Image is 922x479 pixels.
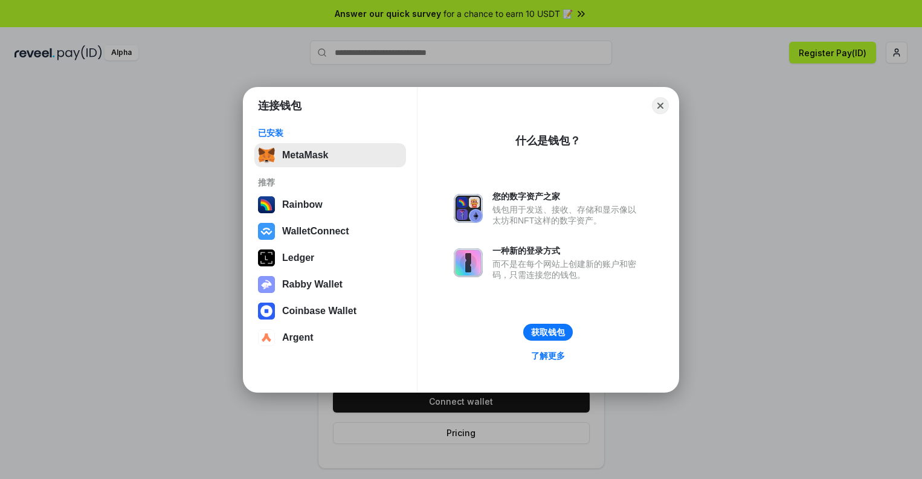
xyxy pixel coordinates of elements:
button: Rainbow [254,193,406,217]
img: svg+xml,%3Csvg%20xmlns%3D%22http%3A%2F%2Fwww.w3.org%2F2000%2Fsvg%22%20fill%3D%22none%22%20viewBox... [258,276,275,293]
div: Rabby Wallet [282,279,343,290]
div: 什么是钱包？ [515,133,581,148]
div: 钱包用于发送、接收、存储和显示像以太坊和NFT这样的数字资产。 [492,204,642,226]
button: 获取钱包 [523,324,573,341]
div: MetaMask [282,150,328,161]
div: Coinbase Wallet [282,306,356,317]
img: svg+xml,%3Csvg%20width%3D%2228%22%20height%3D%2228%22%20viewBox%3D%220%200%2028%2028%22%20fill%3D... [258,329,275,346]
button: Rabby Wallet [254,272,406,297]
div: 已安装 [258,127,402,138]
div: 一种新的登录方式 [492,245,642,256]
a: 了解更多 [524,348,572,364]
button: Argent [254,326,406,350]
button: Close [652,97,669,114]
img: svg+xml,%3Csvg%20fill%3D%22none%22%20height%3D%2233%22%20viewBox%3D%220%200%2035%2033%22%20width%... [258,147,275,164]
img: svg+xml,%3Csvg%20width%3D%22120%22%20height%3D%22120%22%20viewBox%3D%220%200%20120%20120%22%20fil... [258,196,275,213]
div: Ledger [282,252,314,263]
div: 了解更多 [531,350,565,361]
button: Coinbase Wallet [254,299,406,323]
div: 获取钱包 [531,327,565,338]
div: 您的数字资产之家 [492,191,642,202]
div: 推荐 [258,177,402,188]
div: Rainbow [282,199,323,210]
div: Argent [282,332,314,343]
button: Ledger [254,246,406,270]
img: svg+xml,%3Csvg%20xmlns%3D%22http%3A%2F%2Fwww.w3.org%2F2000%2Fsvg%22%20fill%3D%22none%22%20viewBox... [454,194,483,223]
img: svg+xml,%3Csvg%20xmlns%3D%22http%3A%2F%2Fwww.w3.org%2F2000%2Fsvg%22%20fill%3D%22none%22%20viewBox... [454,248,483,277]
img: svg+xml,%3Csvg%20xmlns%3D%22http%3A%2F%2Fwww.w3.org%2F2000%2Fsvg%22%20width%3D%2228%22%20height%3... [258,249,275,266]
div: 而不是在每个网站上创建新的账户和密码，只需连接您的钱包。 [492,259,642,280]
button: WalletConnect [254,219,406,243]
img: svg+xml,%3Csvg%20width%3D%2228%22%20height%3D%2228%22%20viewBox%3D%220%200%2028%2028%22%20fill%3D... [258,223,275,240]
div: WalletConnect [282,226,349,237]
h1: 连接钱包 [258,98,301,113]
img: svg+xml,%3Csvg%20width%3D%2228%22%20height%3D%2228%22%20viewBox%3D%220%200%2028%2028%22%20fill%3D... [258,303,275,320]
button: MetaMask [254,143,406,167]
